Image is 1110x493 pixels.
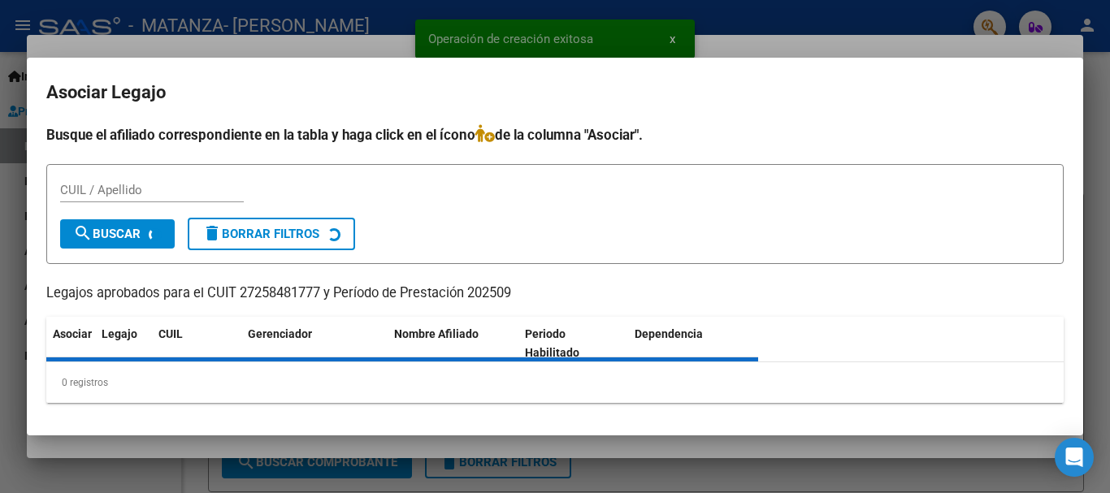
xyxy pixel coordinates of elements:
span: Buscar [73,227,141,241]
span: CUIL [158,327,183,340]
datatable-header-cell: Gerenciador [241,317,388,370]
span: Legajo [102,327,137,340]
span: Gerenciador [248,327,312,340]
span: Nombre Afiliado [394,327,479,340]
datatable-header-cell: Dependencia [628,317,759,370]
datatable-header-cell: Nombre Afiliado [388,317,518,370]
mat-icon: search [73,223,93,243]
button: Borrar Filtros [188,218,355,250]
span: Dependencia [635,327,703,340]
button: Buscar [60,219,175,249]
span: Periodo Habilitado [525,327,579,359]
datatable-header-cell: Asociar [46,317,95,370]
p: Legajos aprobados para el CUIT 27258481777 y Período de Prestación 202509 [46,283,1064,304]
mat-icon: delete [202,223,222,243]
datatable-header-cell: Legajo [95,317,152,370]
div: Open Intercom Messenger [1055,438,1094,477]
h2: Asociar Legajo [46,77,1064,108]
h4: Busque el afiliado correspondiente en la tabla y haga click en el ícono de la columna "Asociar". [46,124,1064,145]
span: Asociar [53,327,92,340]
div: 0 registros [46,362,1064,403]
span: Borrar Filtros [202,227,319,241]
datatable-header-cell: Periodo Habilitado [518,317,628,370]
datatable-header-cell: CUIL [152,317,241,370]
